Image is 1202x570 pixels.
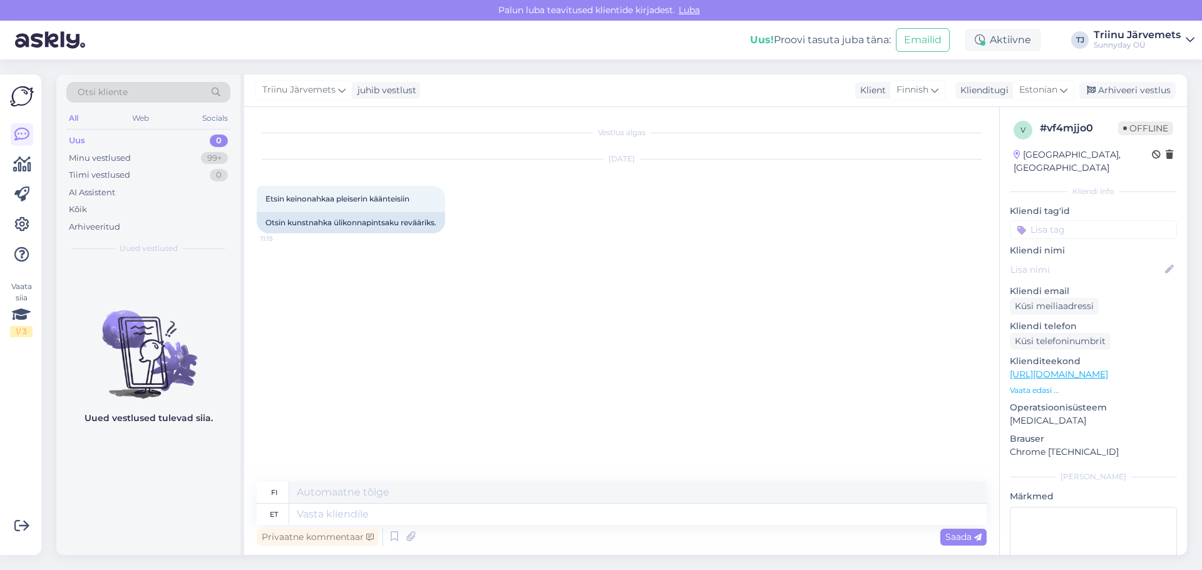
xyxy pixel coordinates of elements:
div: Proovi tasuta juba täna: [750,33,891,48]
div: Triinu Järvemets [1094,30,1181,40]
div: # vf4mjjo0 [1040,121,1118,136]
div: Otsin kunstnahka ülikonnapintsaku revääriks. [257,212,445,233]
div: 1 / 3 [10,326,33,337]
div: AI Assistent [69,186,115,199]
div: Küsi meiliaadressi [1010,298,1099,315]
span: Luba [675,4,704,16]
div: fi [271,482,277,503]
b: Uus! [750,34,774,46]
div: Socials [200,110,230,126]
div: Klienditugi [955,84,1009,97]
div: Web [130,110,152,126]
div: Uus [69,135,85,147]
p: Kliendi email [1010,285,1177,298]
div: Arhiveeritud [69,221,120,233]
div: Kliendi info [1010,186,1177,197]
p: Brauser [1010,432,1177,445]
p: Uued vestlused tulevad siia. [85,412,213,425]
span: v [1020,125,1025,135]
p: Märkmed [1010,490,1177,503]
div: Privaatne kommentaar [257,529,379,546]
p: Vaata edasi ... [1010,385,1177,396]
div: Minu vestlused [69,152,131,165]
input: Lisa tag [1010,220,1177,239]
div: 0 [210,169,228,181]
p: Klienditeekond [1010,355,1177,368]
div: Küsi telefoninumbrit [1010,333,1111,350]
span: Uued vestlused [120,243,178,254]
a: [URL][DOMAIN_NAME] [1010,369,1108,380]
span: Finnish [896,83,928,97]
div: Kõik [69,203,87,216]
span: Offline [1118,121,1173,135]
div: et [270,504,278,525]
img: No chats [56,288,240,400]
div: Vaata siia [10,281,33,337]
div: Aktiivne [965,29,1041,51]
img: Askly Logo [10,84,34,108]
div: Sunnyday OÜ [1094,40,1181,50]
span: 11:15 [260,234,307,243]
span: Etsin keinonahkaa pleiserin käänteisiin [265,194,409,203]
div: [GEOGRAPHIC_DATA], [GEOGRAPHIC_DATA] [1014,148,1152,175]
div: TJ [1071,31,1089,49]
div: All [66,110,81,126]
div: 0 [210,135,228,147]
p: Operatsioonisüsteem [1010,401,1177,414]
a: Triinu JärvemetsSunnyday OÜ [1094,30,1194,50]
div: Tiimi vestlused [69,169,130,181]
span: Saada [945,531,982,542]
span: Triinu Järvemets [262,83,336,97]
div: [DATE] [257,153,987,165]
div: Klient [855,84,886,97]
button: Emailid [896,28,950,52]
div: 99+ [201,152,228,165]
p: [MEDICAL_DATA] [1010,414,1177,427]
span: Estonian [1019,83,1057,97]
p: Kliendi telefon [1010,320,1177,333]
div: [PERSON_NAME] [1010,471,1177,482]
p: Kliendi nimi [1010,244,1177,257]
div: Vestlus algas [257,127,987,138]
input: Lisa nimi [1010,263,1163,277]
div: juhib vestlust [352,84,416,97]
p: Kliendi tag'id [1010,205,1177,218]
div: Arhiveeri vestlus [1079,82,1176,99]
p: Chrome [TECHNICAL_ID] [1010,445,1177,459]
span: Otsi kliente [78,86,128,99]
